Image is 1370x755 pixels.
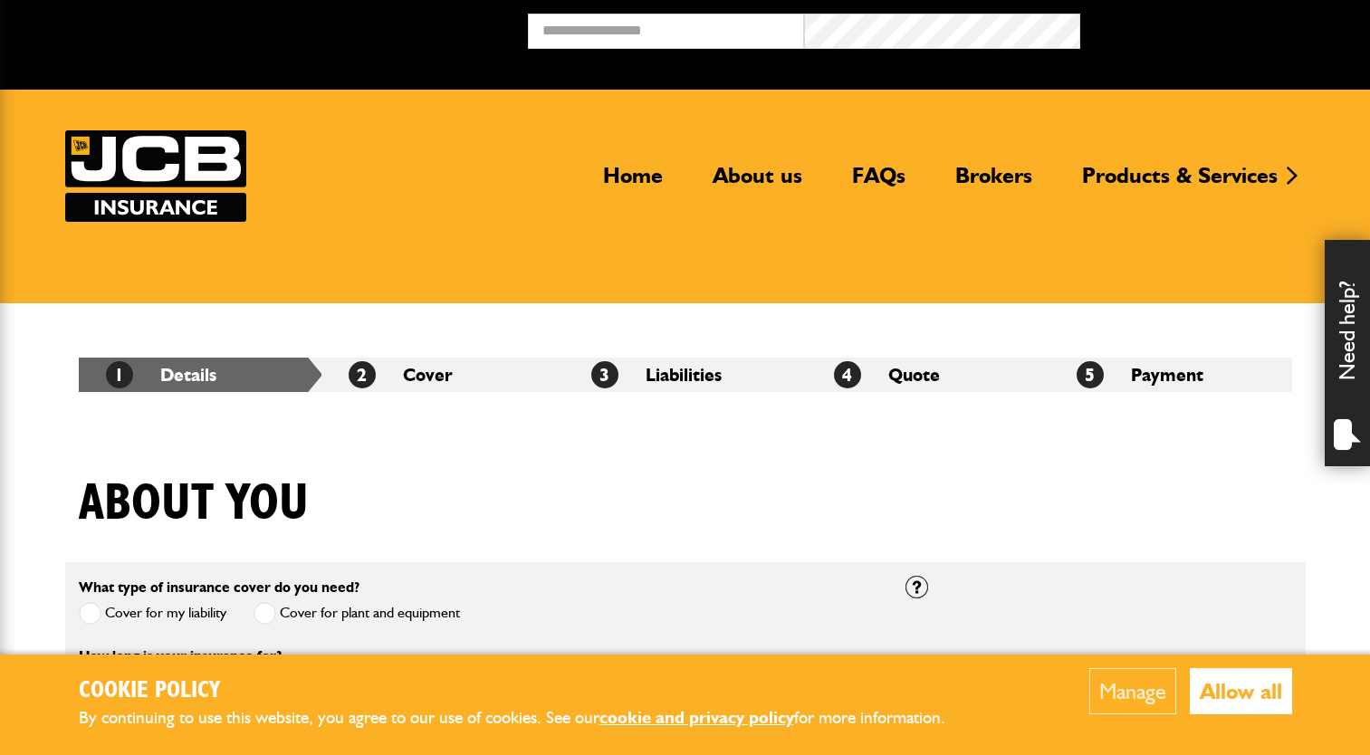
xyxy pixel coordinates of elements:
[1080,14,1356,42] button: Broker Login
[1190,668,1292,714] button: Allow all
[1077,361,1104,388] span: 5
[79,358,321,392] li: Details
[1089,668,1176,714] button: Manage
[65,130,246,222] img: JCB Insurance Services logo
[79,677,975,705] h2: Cookie Policy
[807,358,1049,392] li: Quote
[79,580,359,595] label: What type of insurance cover do you need?
[942,162,1046,204] a: Brokers
[65,130,246,222] a: JCB Insurance Services
[79,649,282,664] label: How long is your insurance for?
[591,361,618,388] span: 3
[79,473,309,534] h1: About you
[589,162,676,204] a: Home
[79,704,975,732] p: By continuing to use this website, you agree to our use of cookies. See our for more information.
[838,162,919,204] a: FAQs
[106,361,133,388] span: 1
[564,358,807,392] li: Liabilities
[349,361,376,388] span: 2
[599,707,794,728] a: cookie and privacy policy
[1049,358,1292,392] li: Payment
[834,361,861,388] span: 4
[1325,240,1370,466] div: Need help?
[699,162,816,204] a: About us
[254,602,460,625] label: Cover for plant and equipment
[1068,162,1291,204] a: Products & Services
[79,602,226,625] label: Cover for my liability
[321,358,564,392] li: Cover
